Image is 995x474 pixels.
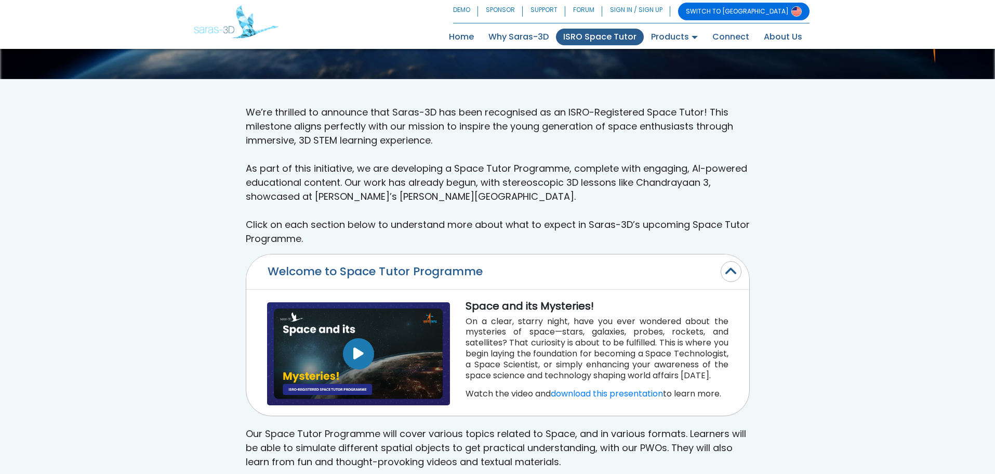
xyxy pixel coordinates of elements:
[602,3,670,20] a: SIGN IN / SIGN UP
[466,316,728,381] p: On a clear, starry night, have you ever wondered about the mysteries of space—stars, galaxies, pr...
[246,105,750,246] p: We’re thrilled to announce that Saras-3D has been recognised as an ISRO-Registered Space Tutor! T...
[551,388,663,400] a: download this presentation
[556,29,644,45] a: ISRO Space Tutor
[442,29,481,45] a: Home
[246,254,749,289] button: Welcome to Space Tutor Programme
[466,389,728,400] p: Watch the video and to learn more.
[478,3,523,20] a: SPONSOR
[466,299,594,313] b: Space and its Mysteries!
[791,6,802,17] img: Switch to USA
[194,5,278,39] img: Saras 3D
[565,3,602,20] a: FORUM
[481,29,556,45] a: Why Saras-3D
[267,302,450,405] img: Mysteries.png
[705,29,757,45] a: Connect
[453,3,478,20] a: DEMO
[757,29,810,45] a: About Us
[644,29,705,45] a: Products
[523,3,565,20] a: SUPPORT
[678,3,810,20] a: SWITCH TO [GEOGRAPHIC_DATA]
